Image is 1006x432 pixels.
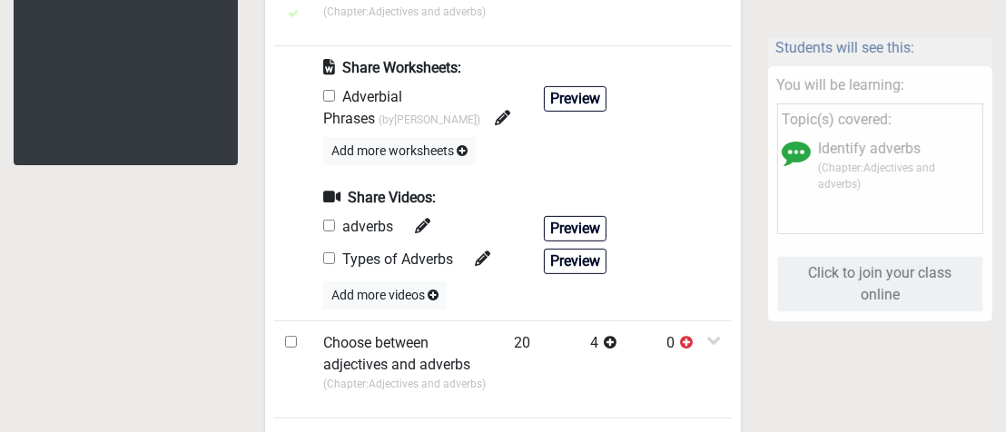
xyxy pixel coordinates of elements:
button: Click to join your class online [777,256,984,312]
label: Share Worksheets: [323,57,461,79]
td: 20 [503,320,579,417]
button: Add more videos [323,281,447,309]
label: Share Videos: [323,187,436,209]
label: Choose between adjectives and adverbs [323,332,492,376]
td: 4 [579,320,656,417]
div: adverbs [323,216,430,241]
td: 0 [656,320,732,417]
label: Identify adverbs [819,138,922,160]
p: (Chapter: Adjectives and adverbs ) [323,376,492,392]
div: Types of Adverbs [323,249,490,274]
p: (Chapter: Adjectives and adverbs ) [323,4,492,20]
button: Preview [544,249,607,274]
div: Adverbial Phrases [323,86,531,130]
button: Add more worksheets [323,137,476,165]
label: Students will see this: [775,36,914,58]
span: (by [PERSON_NAME] ) [379,113,480,126]
button: Preview [544,216,607,241]
label: Topic(s) covered: [783,109,893,131]
button: Preview [544,86,607,112]
label: You will be learning: [777,74,905,96]
p: (Chapter: Adjectives and adverbs ) [819,160,979,192]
